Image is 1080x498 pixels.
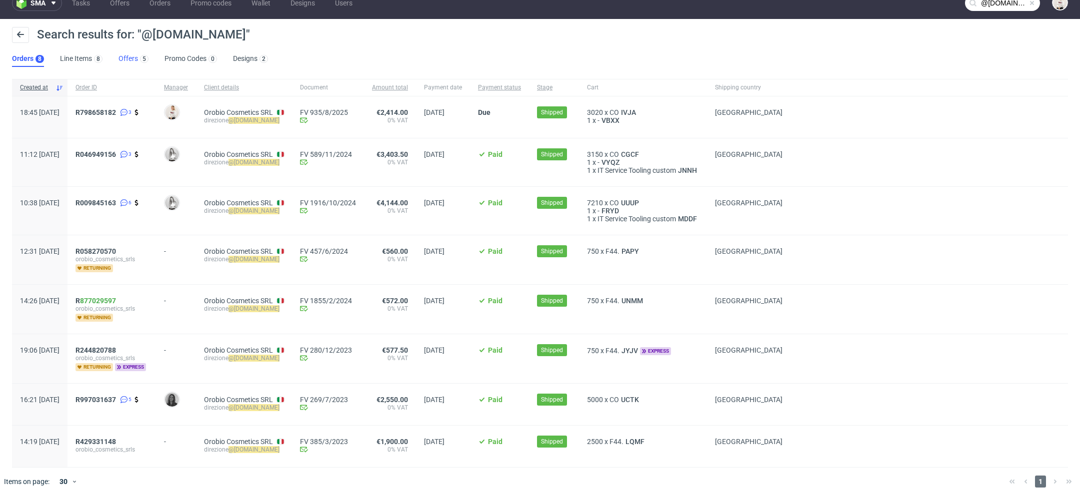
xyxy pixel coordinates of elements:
[204,438,273,446] a: Orobio Cosmetics SRL
[75,150,116,158] span: R046949156
[587,207,699,215] div: x
[488,396,502,404] span: Paid
[676,166,699,174] span: JNNH
[488,438,502,446] span: Paid
[587,166,591,174] span: 1
[587,215,699,223] div: x
[382,297,408,305] span: €572.00
[382,346,408,354] span: €577.50
[300,150,356,158] a: FV 589/11/2024
[541,247,563,256] span: Shipped
[541,395,563,404] span: Shipped
[587,297,599,305] span: 750
[587,166,699,174] div: x
[488,150,502,158] span: Paid
[619,347,640,355] a: JYJV
[609,438,623,446] span: F44.
[75,346,118,354] a: R244820788
[541,296,563,305] span: Shipped
[128,396,131,404] span: 5
[204,305,284,313] div: direzione
[619,150,641,158] a: CGCF
[20,108,59,116] span: 18:45 [DATE]
[587,438,603,446] span: 2500
[20,346,59,354] span: 19:06 [DATE]
[20,396,59,404] span: 16:21 [DATE]
[715,199,782,207] span: [GEOGRAPHIC_DATA]
[20,297,59,305] span: 14:26 [DATE]
[164,51,217,67] a: Promo Codes0
[376,150,408,158] span: €3,403.50
[204,247,273,255] a: Orobio Cosmetics SRL
[128,199,131,207] span: 6
[597,215,676,223] span: IT Service Tooling custom
[587,108,699,116] div: x
[75,108,118,116] a: R798658182
[372,207,408,215] span: 0% VAT
[372,158,408,166] span: 0% VAT
[300,108,356,116] a: FV 935/8/2025
[60,51,102,67] a: Line Items8
[587,108,603,116] span: 3020
[541,437,563,446] span: Shipped
[587,199,603,207] span: 7210
[165,393,179,407] img: Mª Alicia Marín Pino
[75,354,148,362] span: orobio_cosmetics_srls
[376,396,408,404] span: €2,550.00
[424,396,444,404] span: [DATE]
[75,150,118,158] a: R046949156
[640,347,671,355] span: express
[372,116,408,124] span: 0% VAT
[424,108,444,116] span: [DATE]
[20,247,59,255] span: 12:31 [DATE]
[204,108,273,116] a: Orobio Cosmetics SRL
[376,438,408,446] span: €1,900.00
[619,247,641,255] a: PAPY
[20,438,59,446] span: 14:19 [DATE]
[164,293,188,305] div: -
[165,147,179,161] img: Dominika Herszel
[20,150,59,158] span: 11:12 [DATE]
[75,247,116,255] span: R058270570
[597,166,676,174] span: IT Service Tooling custom
[1035,476,1046,488] span: 1
[715,438,782,446] span: [GEOGRAPHIC_DATA]
[75,264,113,272] span: returning
[376,108,408,116] span: €2,414.00
[228,404,279,411] mark: @[DOMAIN_NAME]
[228,446,279,453] mark: @[DOMAIN_NAME]
[204,446,284,454] div: direzione
[204,404,284,412] div: direzione
[609,199,619,207] span: CO
[204,297,273,305] a: Orobio Cosmetics SRL
[715,108,782,116] span: [GEOGRAPHIC_DATA]
[204,396,273,404] a: Orobio Cosmetics SRL
[488,297,502,305] span: Paid
[75,363,113,371] span: returning
[424,199,444,207] span: [DATE]
[75,199,116,207] span: R009845163
[715,247,782,255] span: [GEOGRAPHIC_DATA]
[204,346,273,354] a: Orobio Cosmetics SRL
[619,297,645,305] span: UNMM
[382,247,408,255] span: €560.00
[300,297,356,305] a: FV 1855/2/2024
[609,150,619,158] span: CO
[75,438,116,446] span: R429331148
[228,207,279,214] mark: @[DOMAIN_NAME]
[75,297,118,305] a: R877029597
[165,105,179,119] img: Mari Fok
[424,346,444,354] span: [DATE]
[424,438,444,446] span: [DATE]
[75,83,148,92] span: Order ID
[164,83,188,92] span: Manager
[587,207,591,215] span: 1
[20,199,59,207] span: 10:38 [DATE]
[587,215,591,223] span: 1
[37,27,250,41] span: Search results for: "@[DOMAIN_NAME]"
[75,396,118,404] a: R997031637
[12,51,44,67] a: Orders8
[587,396,603,404] span: 5000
